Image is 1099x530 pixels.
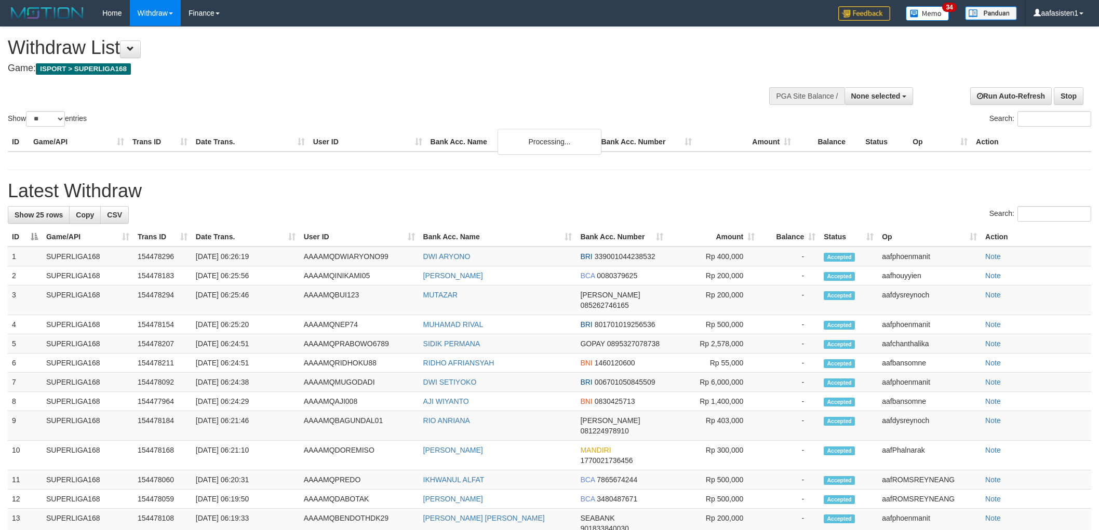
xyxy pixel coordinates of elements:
td: Rp 6,000,000 [667,373,759,392]
input: Search: [1017,206,1091,222]
td: - [759,490,820,509]
th: Bank Acc. Name: activate to sort column ascending [419,227,577,247]
td: aafphoenmanit [878,373,981,392]
th: Amount: activate to sort column ascending [667,227,759,247]
a: Note [985,446,1001,454]
td: [DATE] 06:24:51 [192,354,300,373]
th: Op [908,132,972,152]
th: User ID [309,132,426,152]
img: MOTION_logo.png [8,5,87,21]
a: CSV [100,206,129,224]
td: aafphoenmanit [878,247,981,266]
img: panduan.png [965,6,1017,20]
a: AJI WIYANTO [423,397,469,405]
td: SUPERLIGA168 [42,286,133,315]
span: Copy 3480487671 to clipboard [597,495,637,503]
td: AAAAMQBAGUNDAL01 [300,411,419,441]
td: [DATE] 06:25:56 [192,266,300,286]
td: 1 [8,247,42,266]
span: Copy 339001044238532 to clipboard [595,252,655,261]
td: Rp 2,578,000 [667,334,759,354]
a: DWI ARYONO [423,252,471,261]
span: Accepted [824,253,855,262]
td: SUPERLIGA168 [42,334,133,354]
button: None selected [845,87,914,105]
span: Copy 081224978910 to clipboard [580,427,628,435]
td: aafdysreynoch [878,286,981,315]
td: Rp 1,400,000 [667,392,759,411]
td: aafhouyyien [878,266,981,286]
td: [DATE] 06:24:38 [192,373,300,392]
td: [DATE] 06:24:29 [192,392,300,411]
td: Rp 200,000 [667,266,759,286]
td: Rp 500,000 [667,315,759,334]
td: 2 [8,266,42,286]
span: None selected [851,92,901,100]
td: AAAAMQDABOTAK [300,490,419,509]
a: SIDIK PERMANA [423,339,480,348]
td: aafbansomne [878,392,981,411]
th: Status [861,132,908,152]
th: ID: activate to sort column descending [8,227,42,247]
a: Note [985,252,1001,261]
a: Show 25 rows [8,206,70,224]
span: Accepted [824,378,855,387]
th: Date Trans. [192,132,309,152]
a: DWI SETIYOKO [423,378,477,386]
th: Bank Acc. Number [597,132,696,152]
a: Note [985,397,1001,405]
td: 154478207 [133,334,192,354]
input: Search: [1017,111,1091,127]
span: Accepted [824,417,855,426]
td: - [759,247,820,266]
span: Copy 0080379625 to clipboard [597,271,637,280]
a: [PERSON_NAME] [PERSON_NAME] [423,514,545,522]
td: - [759,470,820,490]
span: Copy 7865674244 to clipboard [597,475,637,484]
td: [DATE] 06:25:46 [192,286,300,315]
td: SUPERLIGA168 [42,411,133,441]
td: 3 [8,286,42,315]
a: [PERSON_NAME] [423,495,483,503]
div: Processing... [498,129,601,155]
span: Copy 1770021736456 to clipboard [580,456,633,465]
td: 5 [8,334,42,354]
td: 10 [8,441,42,470]
td: 11 [8,470,42,490]
td: Rp 403,000 [667,411,759,441]
label: Search: [989,206,1091,222]
span: Copy 006701050845509 to clipboard [595,378,655,386]
td: - [759,392,820,411]
th: Action [972,132,1091,152]
td: AAAAMQPREDO [300,470,419,490]
th: Trans ID [128,132,192,152]
th: Game/API: activate to sort column ascending [42,227,133,247]
span: Accepted [824,291,855,300]
td: SUPERLIGA168 [42,470,133,490]
td: Rp 500,000 [667,490,759,509]
h1: Withdraw List [8,37,722,58]
td: 154478092 [133,373,192,392]
td: 154478294 [133,286,192,315]
td: 8 [8,392,42,411]
td: 4 [8,315,42,334]
h1: Latest Withdraw [8,181,1091,201]
td: SUPERLIGA168 [42,441,133,470]
a: Note [985,339,1001,348]
th: Balance [795,132,861,152]
td: aafROMSREYNEANG [878,470,981,490]
a: Note [985,514,1001,522]
th: Op: activate to sort column ascending [878,227,981,247]
span: BCA [580,475,595,484]
h4: Game: [8,63,722,74]
td: SUPERLIGA168 [42,392,133,411]
td: 9 [8,411,42,441]
td: 154478168 [133,441,192,470]
span: 34 [942,3,956,12]
span: BCA [580,495,595,503]
a: Note [985,291,1001,299]
td: SUPERLIGA168 [42,490,133,509]
td: AAAAMQINIKAMI05 [300,266,419,286]
span: [PERSON_NAME] [580,416,640,425]
th: Date Trans.: activate to sort column ascending [192,227,300,247]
